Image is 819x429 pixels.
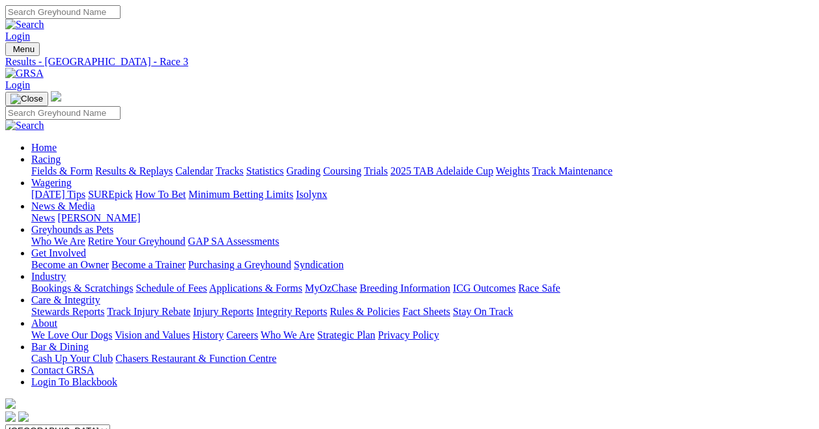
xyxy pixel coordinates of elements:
div: Wagering [31,189,814,201]
input: Search [5,106,121,120]
div: Bar & Dining [31,353,814,365]
a: Strategic Plan [317,329,375,340]
a: SUREpick [88,189,132,200]
a: Race Safe [518,283,560,294]
a: Get Involved [31,247,86,258]
a: Bookings & Scratchings [31,283,133,294]
a: Login [5,31,30,42]
a: Statistics [246,165,284,176]
img: logo-grsa-white.png [51,91,61,102]
img: GRSA [5,68,44,79]
a: Login [5,79,30,90]
a: Minimum Betting Limits [188,189,293,200]
a: 2025 TAB Adelaide Cup [390,165,493,176]
a: Vision and Values [115,329,190,340]
button: Toggle navigation [5,42,40,56]
a: Chasers Restaurant & Function Centre [115,353,276,364]
a: Syndication [294,259,343,270]
a: Racing [31,154,61,165]
img: facebook.svg [5,411,16,422]
a: Integrity Reports [256,306,327,317]
a: Care & Integrity [31,294,100,305]
a: Greyhounds as Pets [31,224,113,235]
a: History [192,329,223,340]
a: We Love Our Dogs [31,329,112,340]
a: Weights [496,165,530,176]
a: [DATE] Tips [31,189,85,200]
a: Trials [364,165,388,176]
a: Injury Reports [193,306,253,317]
a: GAP SA Assessments [188,236,280,247]
a: Isolynx [296,189,327,200]
a: Cash Up Your Club [31,353,113,364]
div: About [31,329,814,341]
a: Stay On Track [453,306,513,317]
a: Calendar [175,165,213,176]
a: About [31,318,57,329]
img: Search [5,19,44,31]
a: Grading [287,165,321,176]
a: Wagering [31,177,72,188]
a: Coursing [323,165,362,176]
div: Greyhounds as Pets [31,236,814,247]
a: Become an Owner [31,259,109,270]
img: twitter.svg [18,411,29,422]
a: Purchasing a Greyhound [188,259,291,270]
a: Schedule of Fees [136,283,207,294]
a: Who We Are [31,236,85,247]
a: How To Bet [136,189,186,200]
a: [PERSON_NAME] [57,212,140,223]
img: Close [10,94,43,104]
a: Industry [31,271,66,282]
a: Breeding Information [360,283,450,294]
div: Get Involved [31,259,814,271]
a: Privacy Policy [378,329,439,340]
a: Bar & Dining [31,341,89,352]
a: Stewards Reports [31,306,104,317]
a: News [31,212,55,223]
a: Applications & Forms [209,283,302,294]
a: Results & Replays [95,165,173,176]
a: ICG Outcomes [453,283,515,294]
a: Home [31,142,57,153]
span: Menu [13,44,35,54]
a: News & Media [31,201,95,212]
img: logo-grsa-white.png [5,398,16,409]
div: Racing [31,165,814,177]
input: Search [5,5,121,19]
a: Track Injury Rebate [107,306,190,317]
a: Careers [226,329,258,340]
a: Contact GRSA [31,365,94,376]
a: Who We Are [261,329,315,340]
a: Fields & Form [31,165,93,176]
a: Fact Sheets [403,306,450,317]
a: Login To Blackbook [31,376,117,387]
a: Track Maintenance [532,165,612,176]
img: Search [5,120,44,131]
div: Industry [31,283,814,294]
a: Tracks [216,165,244,176]
div: News & Media [31,212,814,224]
a: Become a Trainer [111,259,186,270]
div: Care & Integrity [31,306,814,318]
a: MyOzChase [305,283,357,294]
a: Rules & Policies [330,306,400,317]
button: Toggle navigation [5,92,48,106]
a: Retire Your Greyhound [88,236,186,247]
a: Results - [GEOGRAPHIC_DATA] - Race 3 [5,56,814,68]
